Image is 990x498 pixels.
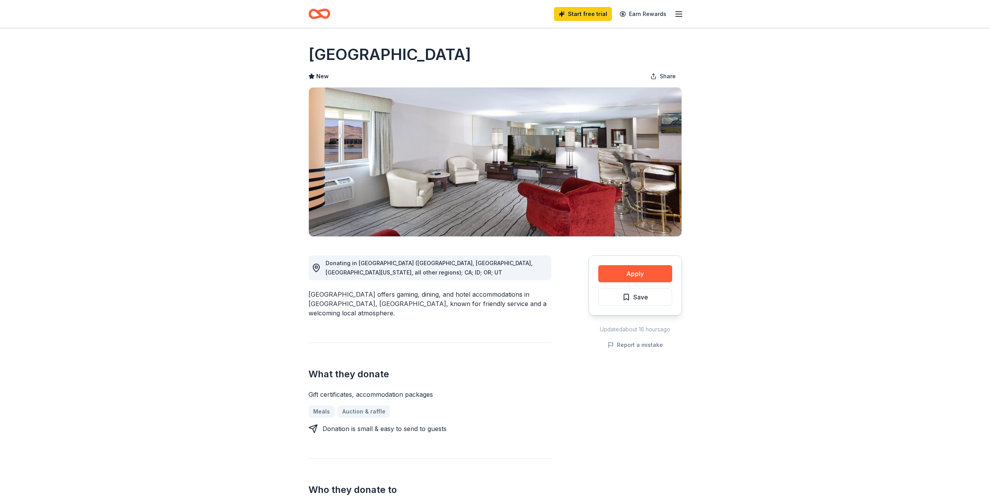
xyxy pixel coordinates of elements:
[308,5,330,23] a: Home
[322,424,447,433] div: Donation is small & easy to send to guests
[308,368,551,380] h2: What they donate
[644,69,682,84] button: Share
[316,72,329,81] span: New
[608,340,663,350] button: Report a mistake
[589,325,682,334] div: Updated about 16 hours ago
[554,7,612,21] a: Start free trial
[615,7,671,21] a: Earn Rewards
[308,290,551,318] div: [GEOGRAPHIC_DATA] offers gaming, dining, and hotel accommodations in [GEOGRAPHIC_DATA], [GEOGRAPH...
[633,292,648,302] span: Save
[326,260,533,276] span: Donating in [GEOGRAPHIC_DATA] ([GEOGRAPHIC_DATA], [GEOGRAPHIC_DATA], [GEOGRAPHIC_DATA][US_STATE],...
[309,88,682,236] img: Image for Western Village Inn and Casino
[308,390,551,399] div: Gift certificates, accommodation packages
[308,44,471,65] h1: [GEOGRAPHIC_DATA]
[598,265,672,282] button: Apply
[308,484,551,496] h2: Who they donate to
[660,72,676,81] span: Share
[598,289,672,306] button: Save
